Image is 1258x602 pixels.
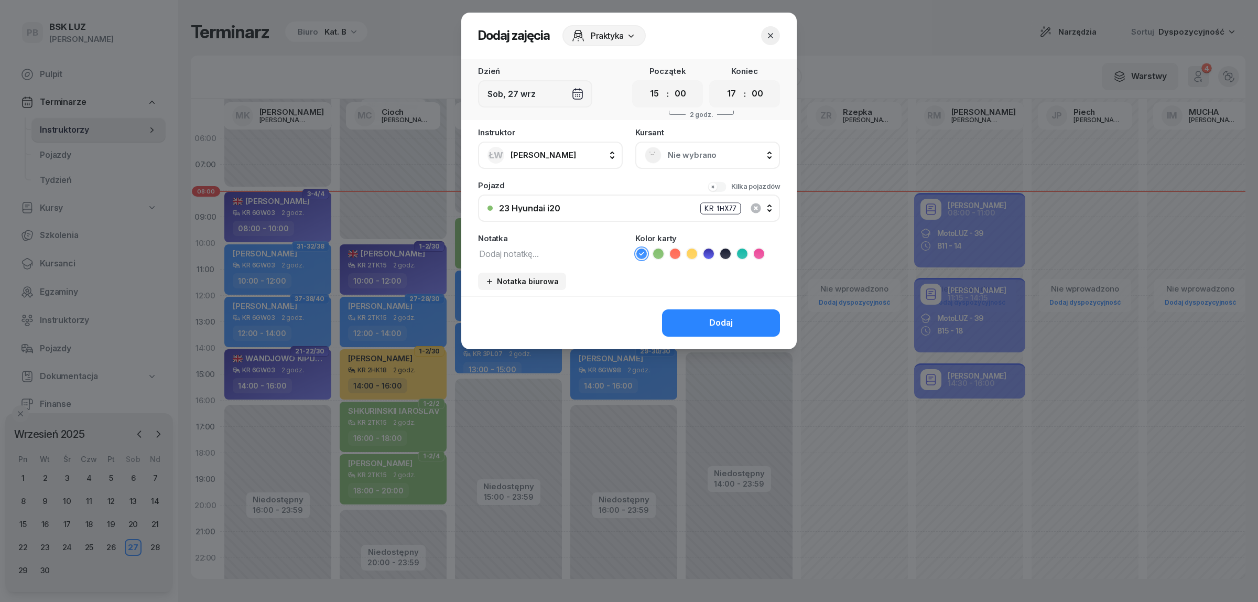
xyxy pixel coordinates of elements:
[478,27,550,44] h2: Dodaj zajęcia
[485,277,559,286] div: Notatka biurowa
[662,309,780,337] button: Dodaj
[499,204,560,212] div: 23 Hyundai i20
[478,195,780,222] button: 23 Hyundai i20KR 1HX77
[478,142,623,169] button: ŁW[PERSON_NAME]
[591,29,624,42] span: Praktyka
[708,181,780,192] button: Kilka pojazdów
[511,150,576,160] span: [PERSON_NAME]
[478,273,566,290] button: Notatka biurowa
[489,151,503,160] span: ŁW
[668,148,771,162] span: Nie wybrano
[700,202,741,214] div: KR 1HX77
[667,88,669,100] div: :
[709,316,733,330] div: Dodaj
[731,181,780,192] div: Kilka pojazdów
[744,88,746,100] div: :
